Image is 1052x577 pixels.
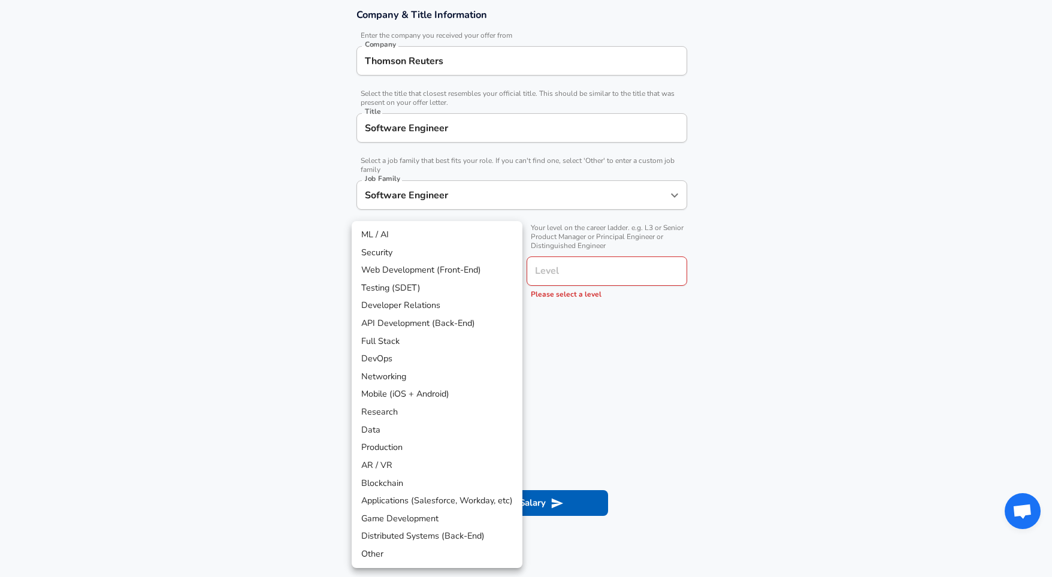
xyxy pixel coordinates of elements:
li: DevOps [352,350,522,368]
li: Testing (SDET) [352,279,522,297]
li: Web Development (Front-End) [352,261,522,279]
li: Full Stack [352,333,522,351]
li: Research [352,403,522,421]
li: Game Development [352,510,522,528]
li: ML / AI [352,226,522,244]
li: Networking [352,368,522,386]
li: Blockchain [352,475,522,493]
li: Production [352,439,522,457]
div: Open chat [1005,493,1041,529]
li: AR / VR [352,457,522,475]
li: API Development (Back-End) [352,315,522,333]
li: Distributed Systems (Back-End) [352,527,522,545]
li: Mobile (iOS + Android) [352,385,522,403]
li: Security [352,244,522,262]
li: Other [352,545,522,563]
li: Applications (Salesforce, Workday, etc) [352,492,522,510]
li: Data [352,421,522,439]
li: Developer Relations [352,297,522,315]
